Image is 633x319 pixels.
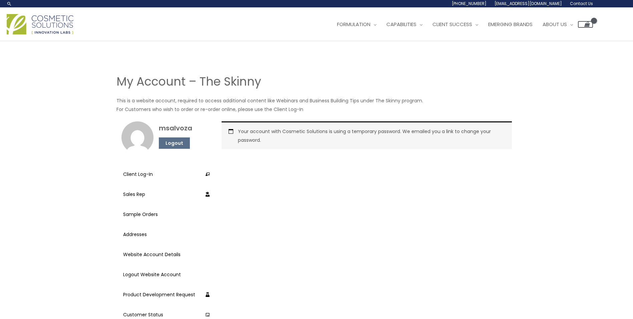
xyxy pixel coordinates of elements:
[427,14,483,34] a: Client Success
[123,206,210,223] a: Sample Orders
[488,21,533,28] span: Emerging Brands
[578,21,593,28] a: View Shopping Cart, empty
[116,73,517,90] h1: My Account – The Skinny
[123,226,210,243] a: Addresses
[452,1,487,6] span: [PHONE_NUMBER]
[386,21,416,28] span: Capabilities
[381,14,427,34] a: Capabilities
[222,121,512,149] div: Your account with Cosmetic Solutions is using a temporary password. We emailed you a link to chan...
[543,21,567,28] span: About Us
[123,246,210,263] a: Website Account Details
[123,166,210,183] a: Client Log-In
[495,1,562,6] span: [EMAIL_ADDRESS][DOMAIN_NAME]
[123,186,210,203] a: Sales Rep
[116,96,517,114] p: This is a website account, required to access additional content like Webinars and Business Build...
[327,14,593,34] nav: Site Navigation
[7,1,12,6] a: Search icon link
[432,21,472,28] span: Client Success
[538,14,578,34] a: About Us
[483,14,538,34] a: Emerging Brands
[123,286,210,303] a: Product Development Request
[332,14,381,34] a: Formulation
[159,124,192,132] h4: msalvoza
[570,1,593,6] span: Contact Us
[7,14,73,34] img: Cosmetic Solutions Logo
[159,137,190,149] a: Logout
[337,21,370,28] span: Formulation
[123,266,210,283] a: Logout Website Account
